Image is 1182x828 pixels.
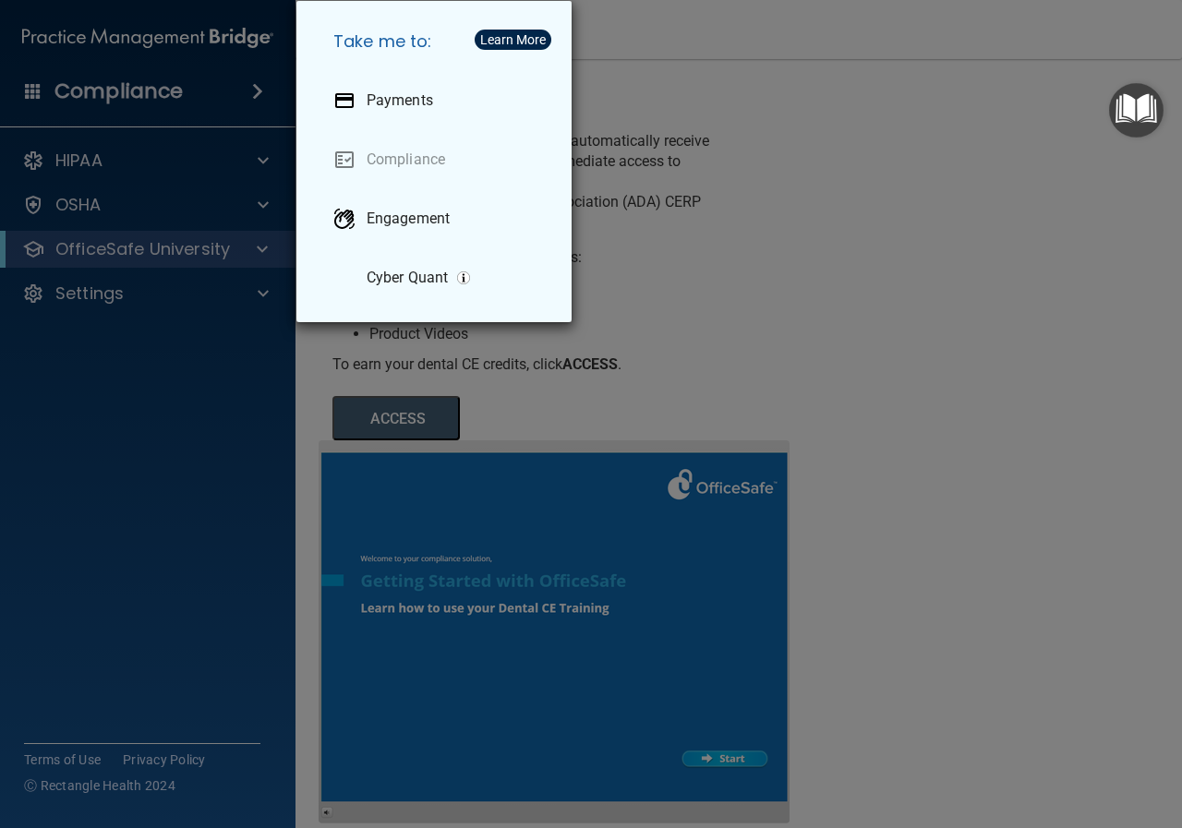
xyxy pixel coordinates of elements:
[475,30,551,50] button: Learn More
[319,193,557,245] a: Engagement
[319,134,557,186] a: Compliance
[367,269,448,287] p: Cyber Quant
[319,16,557,67] h5: Take me to:
[367,210,450,228] p: Engagement
[319,75,557,126] a: Payments
[319,252,557,304] a: Cyber Quant
[480,33,546,46] div: Learn More
[1109,83,1164,138] button: Open Resource Center
[367,91,433,110] p: Payments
